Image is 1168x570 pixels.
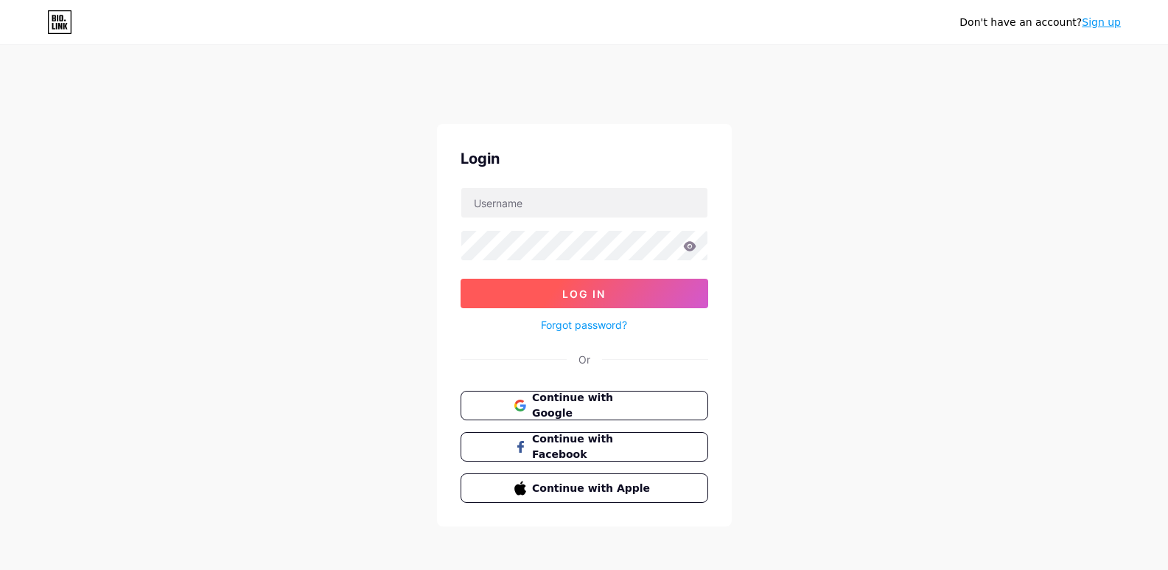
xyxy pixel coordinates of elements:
input: Username [461,188,707,218]
a: Sign up [1082,16,1121,28]
button: Log In [461,279,708,308]
span: Log In [562,288,606,300]
button: Continue with Apple [461,473,708,503]
span: Continue with Facebook [532,431,654,462]
div: Don't have an account? [959,15,1121,30]
div: Login [461,147,708,170]
div: Or [578,352,590,367]
button: Continue with Google [461,391,708,420]
button: Continue with Facebook [461,432,708,462]
a: Forgot password? [541,317,627,333]
span: Continue with Google [532,390,654,421]
span: Continue with Apple [532,481,654,496]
